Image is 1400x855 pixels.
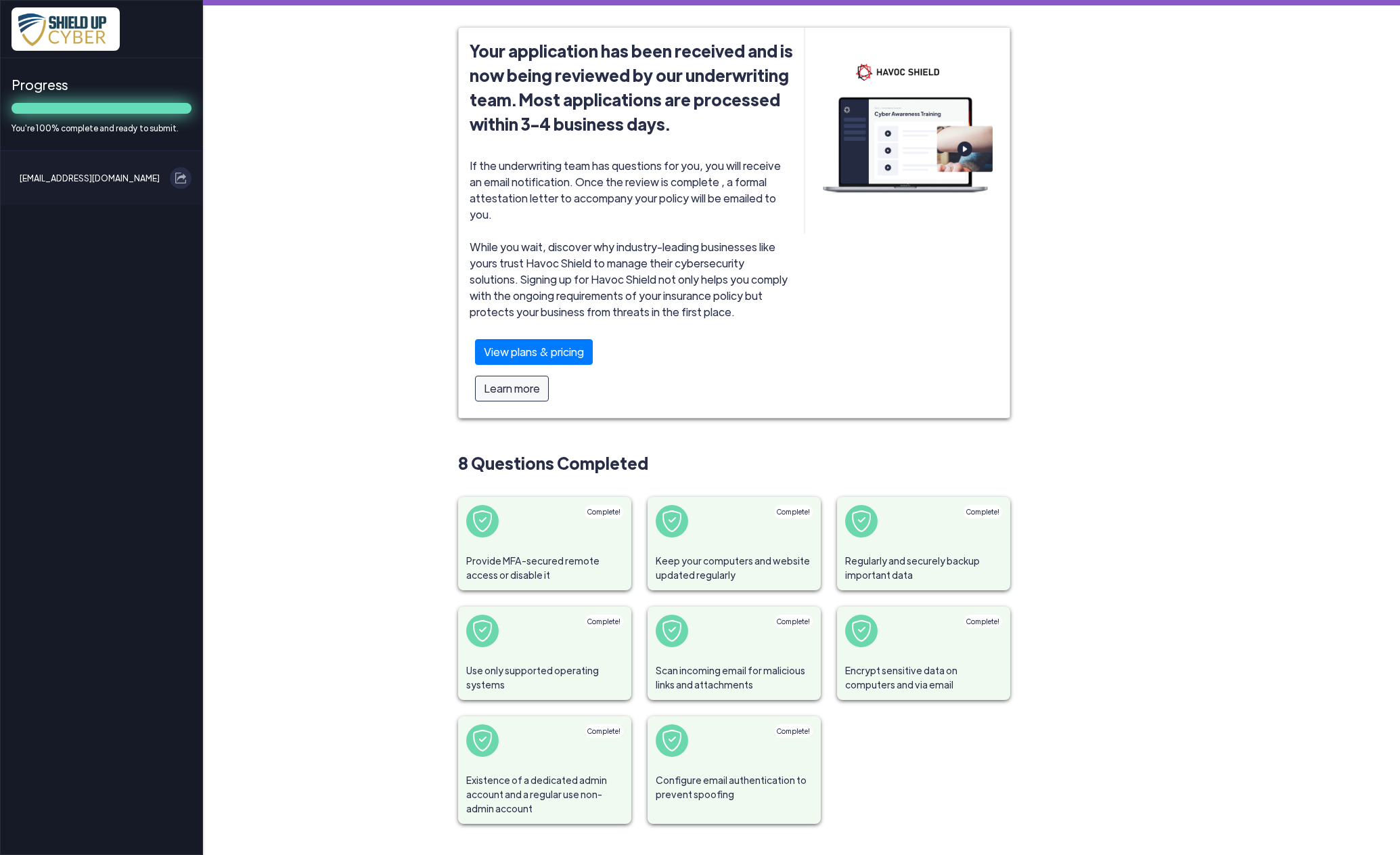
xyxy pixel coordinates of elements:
img: x7pemu0IxLxkcbZJZdzx2HwkaHwO9aaLS0XkQIJL.png [12,7,120,51]
img: hslaptop2.png [805,28,1010,234]
img: shield-check-white.svg [661,510,683,532]
img: shield-check-white.svg [661,730,683,751]
span: Complete! [777,617,810,626]
span: Scan incoming email for malicious links and attachments [648,655,821,700]
div: Learn more [475,376,549,401]
span: Regularly and securely backup important data [837,546,1010,590]
img: shield-check-white.svg [851,620,872,642]
span: Configure email authentication to prevent spoofing [648,765,821,810]
span: Complete! [777,727,810,735]
img: shield-check-white.svg [661,620,683,642]
span: Complete! [966,617,999,626]
span: Progress [12,74,191,95]
span: [EMAIL_ADDRESS][DOMAIN_NAME] [20,167,160,189]
span: Complete! [966,508,999,516]
img: exit.svg [175,173,186,183]
span: Your application has been received and is now being reviewed by our underwriting team. Most appli... [470,39,793,136]
span: 8 Questions Completed [458,451,1010,475]
span: Complete! [587,508,620,516]
span: Keep your computers and website updated regularly [648,546,821,590]
img: shield-check-white.svg [472,510,493,532]
span: Complete! [777,508,810,516]
img: shield-check-white.svg [851,510,872,532]
span: Complete! [587,617,620,626]
span: Provide MFA-secured remote access or disable it [458,546,631,590]
span: Complete! [587,727,620,735]
span: Encrypt sensitive data on computers and via email [837,655,1010,700]
button: Log out [170,167,191,189]
div: View plans & pricing [475,339,593,365]
span: Existence of a dedicated admin account and a regular use non-admin account [458,765,631,824]
span: If the underwriting team has questions for you, you will receive an email notification. Once the ... [470,158,793,407]
img: shield-check-white.svg [472,730,493,751]
span: You're 100% complete and ready to submit. [12,122,191,134]
img: shield-check-white.svg [472,620,493,642]
span: Use only supported operating systems [458,655,631,700]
